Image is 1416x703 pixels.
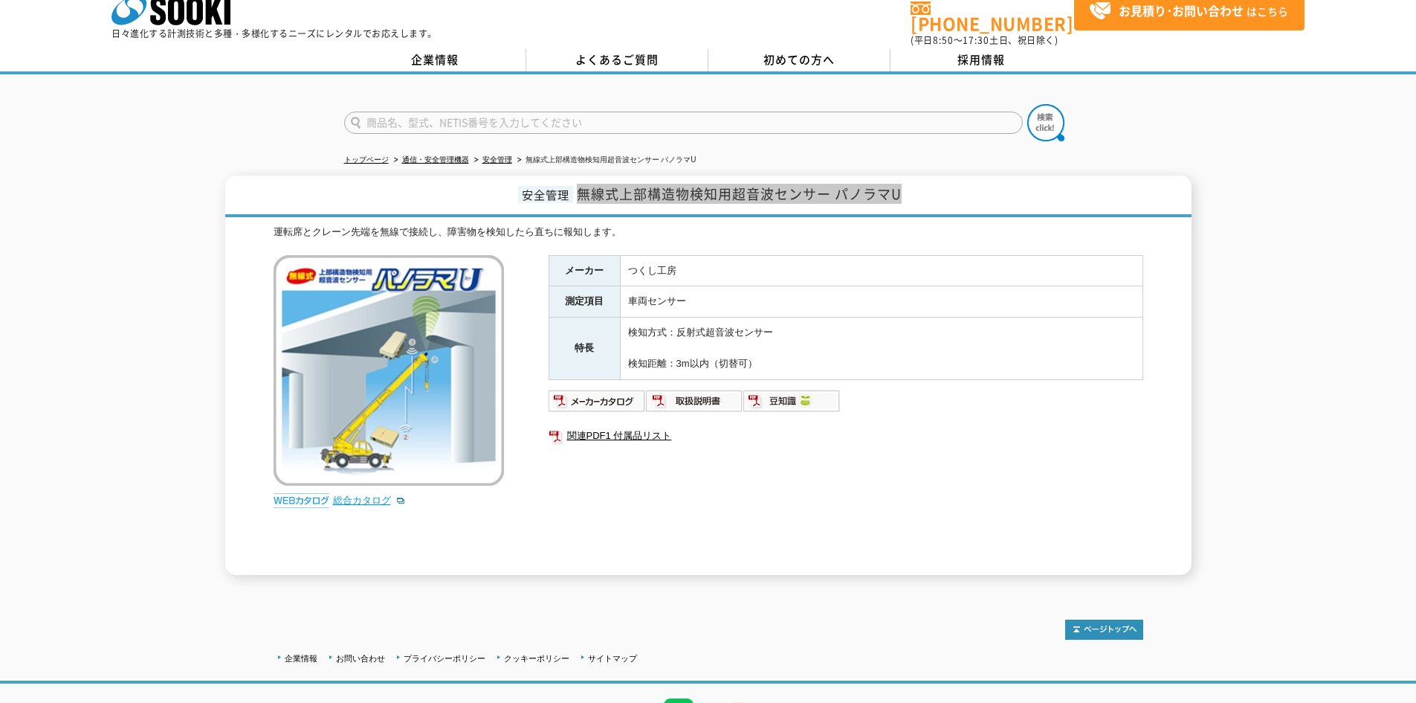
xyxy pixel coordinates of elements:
a: 通信・安全管理機器 [402,155,469,164]
th: 測定項目 [549,286,620,318]
span: (平日 ～ 土日、祝日除く) [911,33,1058,47]
img: 豆知識 [743,389,841,413]
a: 企業情報 [344,49,526,71]
a: トップページ [344,155,389,164]
span: 安全管理 [518,186,573,203]
span: 17:30 [963,33,989,47]
th: 特長 [549,318,620,379]
td: つくし工房 [620,255,1142,286]
a: 豆知識 [743,399,841,410]
a: 採用情報 [890,49,1073,71]
a: 安全管理 [482,155,512,164]
a: よくあるご質問 [526,49,708,71]
a: プライバシーポリシー [404,654,485,663]
div: 運転席とクレーン先端を無線で接続し、障害物を検知したら直ちに報知します。 [274,225,1143,240]
img: 取扱説明書 [646,389,743,413]
a: 取扱説明書 [646,399,743,410]
img: btn_search.png [1027,104,1064,141]
a: [PHONE_NUMBER] [911,1,1074,32]
li: 無線式上部構造物検知用超音波センサー パノラマU [514,153,696,168]
a: 関連PDF1 付属品リスト [549,426,1143,446]
a: メーカーカタログ [549,399,646,410]
th: メーカー [549,255,620,286]
img: webカタログ [274,493,329,508]
span: 無線式上部構造物検知用超音波センサー パノラマU [577,184,902,204]
a: 総合カタログ [333,495,406,506]
a: サイトマップ [588,654,637,663]
span: 8:50 [933,33,954,47]
a: クッキーポリシー [504,654,569,663]
td: 検知方式：反射式超音波センサー 検知距離：3m以内（切替可） [620,318,1142,379]
strong: お見積り･お問い合わせ [1119,1,1244,19]
input: 商品名、型式、NETIS番号を入力してください [344,112,1023,134]
a: お問い合わせ [336,654,385,663]
a: 企業情報 [285,654,317,663]
img: 無線式上部構造物検知用超音波センサー パノラマU [274,255,504,486]
td: 車両センサー [620,286,1142,318]
a: 初めての方へ [708,49,890,71]
img: トップページへ [1065,620,1143,640]
p: 日々進化する計測技術と多種・多様化するニーズにレンタルでお応えします。 [111,29,437,38]
img: メーカーカタログ [549,389,646,413]
span: 初めての方へ [763,51,835,68]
